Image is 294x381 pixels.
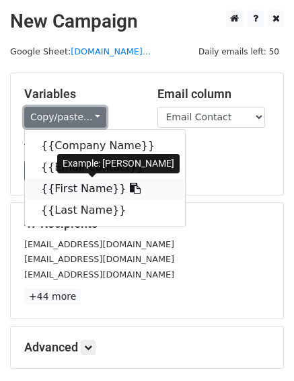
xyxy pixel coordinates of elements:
small: [EMAIL_ADDRESS][DOMAIN_NAME] [24,254,174,264]
h5: Advanced [24,340,270,355]
h2: New Campaign [10,10,284,33]
iframe: Chat Widget [227,316,294,381]
small: [EMAIL_ADDRESS][DOMAIN_NAME] [24,269,174,280]
div: Example: [PERSON_NAME] [57,154,180,173]
span: Daily emails left: 50 [194,44,284,59]
a: Daily emails left: 50 [194,46,284,56]
small: Google Sheet: [10,46,151,56]
a: {{Company Name}} [25,135,185,157]
a: {{First Name}} [25,178,185,200]
a: +44 more [24,288,81,305]
h5: Email column [157,87,270,101]
h5: Variables [24,87,137,101]
small: [EMAIL_ADDRESS][DOMAIN_NAME] [24,239,174,249]
a: {{Email Contact}} [25,157,185,178]
a: Copy/paste... [24,107,106,128]
a: {{Last Name}} [25,200,185,221]
a: [DOMAIN_NAME]... [71,46,151,56]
